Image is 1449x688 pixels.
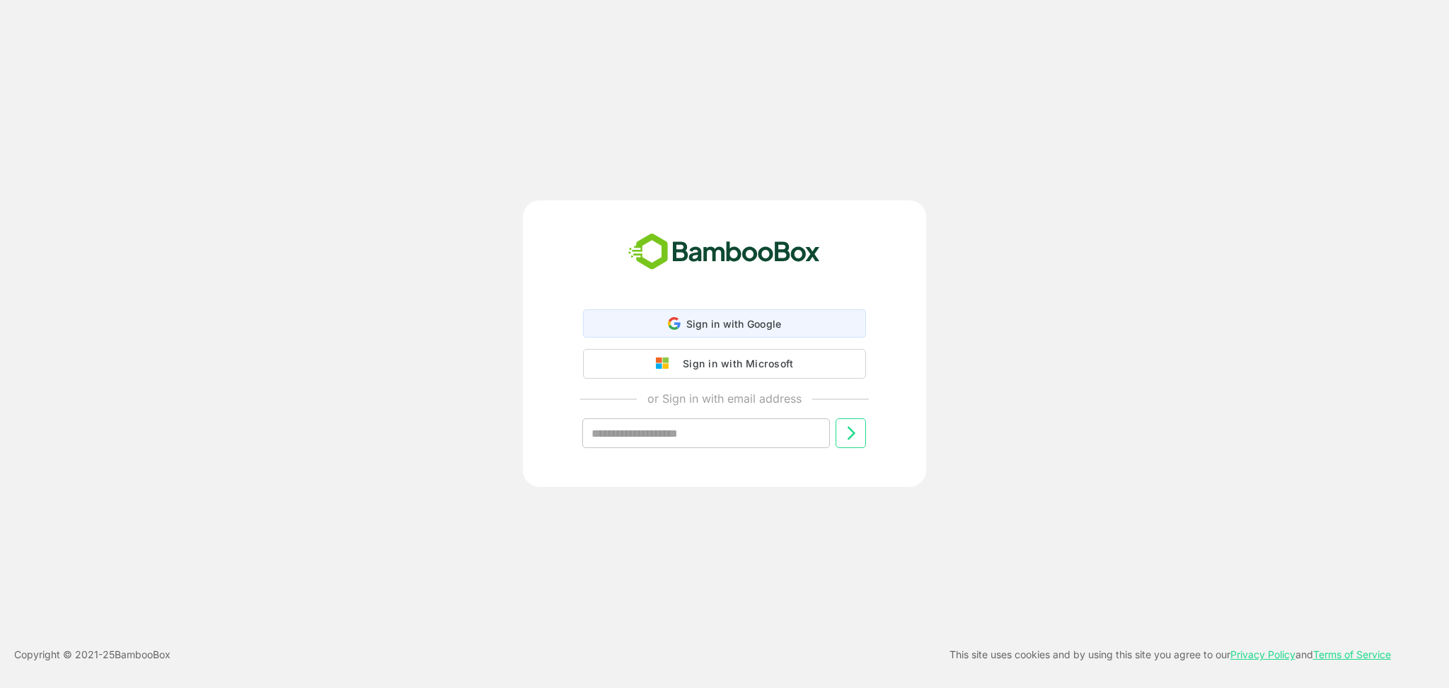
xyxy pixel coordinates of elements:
[676,355,793,373] div: Sign in with Microsoft
[14,646,171,663] p: Copyright © 2021- 25 BambooBox
[647,390,802,407] p: or Sign in with email address
[656,357,676,370] img: google
[620,229,828,275] img: bamboobox
[949,646,1391,663] p: This site uses cookies and by using this site you agree to our and
[583,309,866,338] div: Sign in with Google
[1313,648,1391,660] a: Terms of Service
[686,318,782,330] span: Sign in with Google
[1230,648,1295,660] a: Privacy Policy
[583,349,866,379] button: Sign in with Microsoft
